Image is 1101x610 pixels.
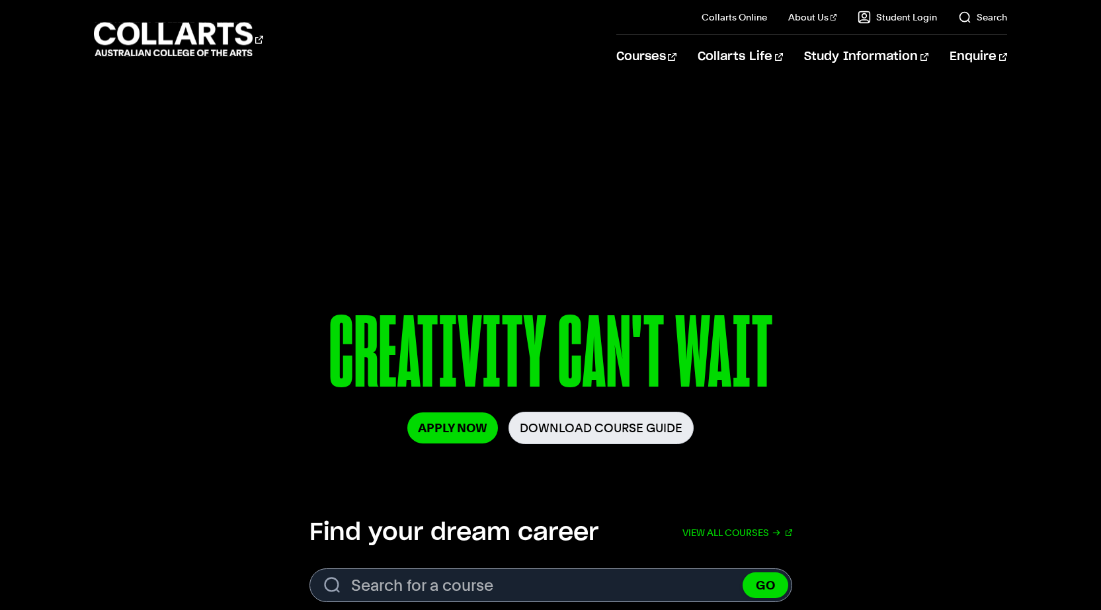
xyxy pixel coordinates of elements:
input: Search for a course [309,568,792,602]
form: Search [309,568,792,602]
a: View all courses [682,518,792,547]
a: Download Course Guide [509,412,694,444]
div: Go to homepage [94,20,263,58]
h2: Find your dream career [309,518,598,547]
a: Enquire [950,35,1007,79]
a: Collarts Life [698,35,783,79]
a: About Us [788,11,837,24]
a: Student Login [858,11,937,24]
a: Courses [616,35,676,79]
a: Search [958,11,1007,24]
button: GO [743,572,788,598]
a: Study Information [804,35,928,79]
p: CREATIVITY CAN'T WAIT [168,303,933,412]
a: Collarts Online [702,11,767,24]
a: Apply Now [407,412,498,443]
